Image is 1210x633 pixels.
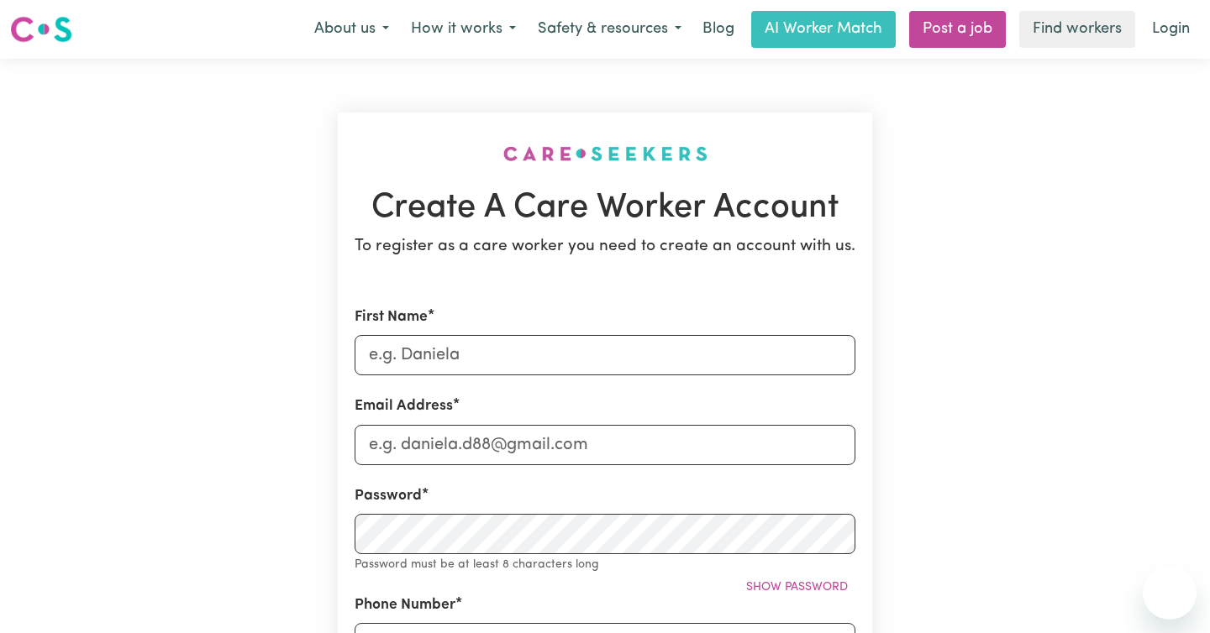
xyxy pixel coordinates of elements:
[10,14,72,44] img: Careseekers logo
[355,558,599,571] small: Password must be at least 8 characters long
[355,594,455,616] label: Phone Number
[355,188,855,228] h1: Create A Care Worker Account
[1019,11,1135,48] a: Find workers
[751,11,896,48] a: AI Worker Match
[355,235,855,259] p: To register as a care worker you need to create an account with us.
[1142,11,1200,48] a: Login
[527,12,692,47] button: Safety & resources
[746,581,848,594] span: Show password
[10,10,72,49] a: Careseekers logo
[303,12,400,47] button: About us
[739,574,855,600] button: Show password
[1143,566,1197,620] iframe: Button to launch messaging window
[400,12,527,47] button: How it works
[355,485,422,507] label: Password
[692,11,744,48] a: Blog
[355,335,855,375] input: e.g. Daniela
[909,11,1006,48] a: Post a job
[355,306,428,328] label: First Name
[355,395,453,417] label: Email Address
[355,425,855,465] input: e.g. daniela.d88@gmail.com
